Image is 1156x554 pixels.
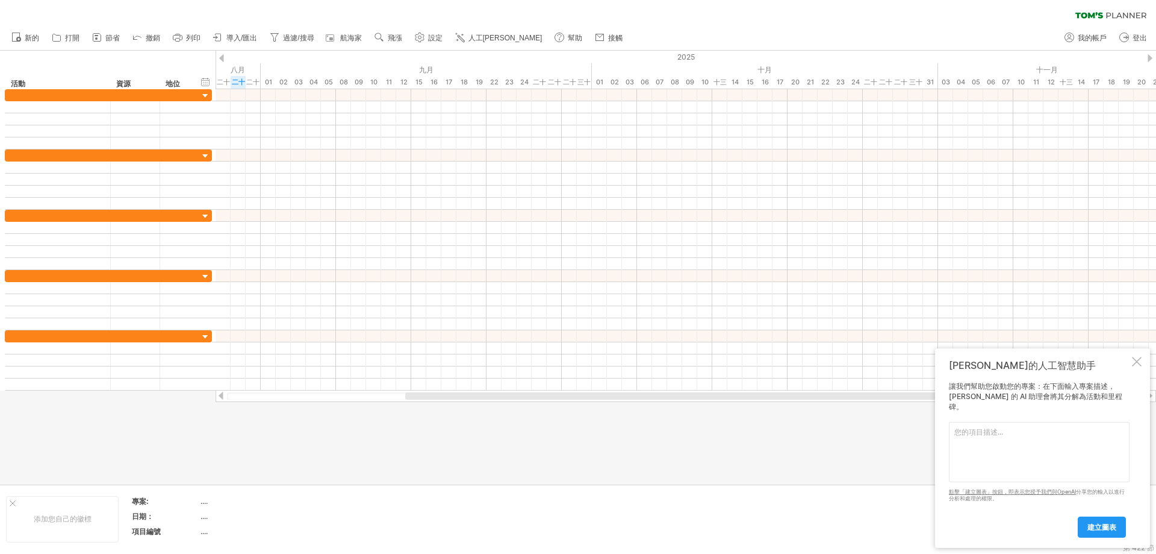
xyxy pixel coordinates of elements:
[747,78,754,86] font: 15
[909,78,922,86] font: 三十
[261,63,592,76] div: 2025年9月
[957,78,965,86] font: 04
[701,78,709,86] font: 10
[246,78,259,99] font: 二十九
[321,76,336,89] div: 2025年9月5日星期五
[879,78,892,99] font: 二十八
[291,76,306,89] div: 2025年9月3日星期三
[468,34,542,42] font: 人工[PERSON_NAME]
[381,76,396,89] div: 2025年9月11日，星期四
[893,76,908,89] div: 2025年10月29日星期三
[520,78,529,86] font: 24
[471,76,486,89] div: 2025年9月19日星期五
[742,76,757,89] div: 2025年10月15日星期三
[412,30,446,46] a: 設定
[430,78,438,86] font: 16
[1033,78,1039,86] font: 11
[166,79,180,88] font: 地位
[325,78,333,86] font: 05
[608,34,623,42] font: 接觸
[626,78,634,86] font: 03
[1013,76,1028,89] div: 2025年11月10日星期一
[1078,517,1126,538] a: 建立圖表
[426,76,441,89] div: 2025年9月16日星期二
[908,76,923,89] div: 2025年10月30日，星期四
[667,76,682,89] div: 2025年10月8日星期三
[340,78,348,86] font: 08
[1002,78,1010,86] font: 07
[105,34,120,42] font: 節省
[577,78,591,86] font: 三十
[370,78,378,86] font: 10
[231,65,245,74] font: 八月
[1123,78,1130,86] font: 19
[200,512,208,521] font: ....
[949,382,1122,411] font: 讓我們幫助您啟動您的專案：在下面輸入專案描述，[PERSON_NAME] 的 AI 助理會將其分解為活動和里程碑。
[1116,30,1151,46] a: 登出
[226,34,257,42] font: 導入/匯出
[419,65,433,74] font: 九月
[533,78,546,99] font: 二十五
[283,34,314,42] font: 過濾/搜尋
[336,76,351,89] div: 2025年9月8日星期一
[456,76,471,89] div: 2025年9月18日星期四
[1119,76,1134,89] div: 2025年11月19日星期三
[25,34,39,42] font: 新的
[1058,76,1074,89] div: 2025年11月13日星期四
[232,78,245,99] font: 二十八
[388,34,402,42] font: 飛漲
[366,76,381,89] div: 2025年9月10日星期三
[757,65,772,74] font: 十月
[411,76,426,89] div: 2025年9月15日星期一
[1036,65,1058,74] font: 十一月
[788,76,803,89] div: 2025年10月20日星期一
[294,78,303,86] font: 03
[818,76,833,89] div: 2025年10月22日星期三
[927,78,934,86] font: 31
[777,78,783,86] font: 17
[1043,76,1058,89] div: 2025年11月12日星期三
[923,76,938,89] div: 2025年10月31日星期五
[1134,76,1149,89] div: 2025年11月20日，星期四
[306,76,321,89] div: 2025年9月4日，星期四
[49,30,83,46] a: 打開
[953,76,968,89] div: 2025年11月4日星期二
[548,78,561,99] font: 二十六
[863,76,878,89] div: 2025年10月27日星期一
[261,76,276,89] div: 2025年9月1日星期一
[637,76,652,89] div: 2025年10月6日星期一
[611,78,619,86] font: 02
[265,78,272,86] font: 01
[562,76,577,89] div: 2025年9月29日星期一
[596,78,603,86] font: 01
[712,76,727,89] div: 2025年10月13日星期一
[998,76,1013,89] div: 2025年11月7日，星期五
[949,488,1076,495] a: 點擊「建立圖表」按鈕，即表示您授予我們與OpenAI
[279,78,288,86] font: 02
[486,76,502,89] div: 2025年9月22日星期一
[1078,34,1107,42] font: 我的帳戶
[568,34,582,42] font: 幫助
[592,63,938,76] div: 2025年10月
[355,78,363,86] font: 09
[505,78,514,86] font: 23
[563,78,576,99] font: 二十九
[186,34,200,42] font: 列印
[1133,34,1147,42] font: 登出
[532,76,547,89] div: 2025年9月25日，星期四
[116,79,131,88] font: 資源
[864,78,877,99] font: 二十七
[652,76,667,89] div: 2025年10月7日星期二
[1018,78,1025,86] font: 10
[415,78,423,86] font: 15
[972,78,980,86] font: 05
[476,78,483,86] font: 19
[324,30,365,46] a: 航海家
[11,79,25,88] font: 活動
[682,76,697,89] div: 2025年10月9日星期四
[89,30,123,46] a: 節省
[428,34,443,42] font: 設定
[276,76,291,89] div: 2025年9月2日星期二
[200,527,208,536] font: ....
